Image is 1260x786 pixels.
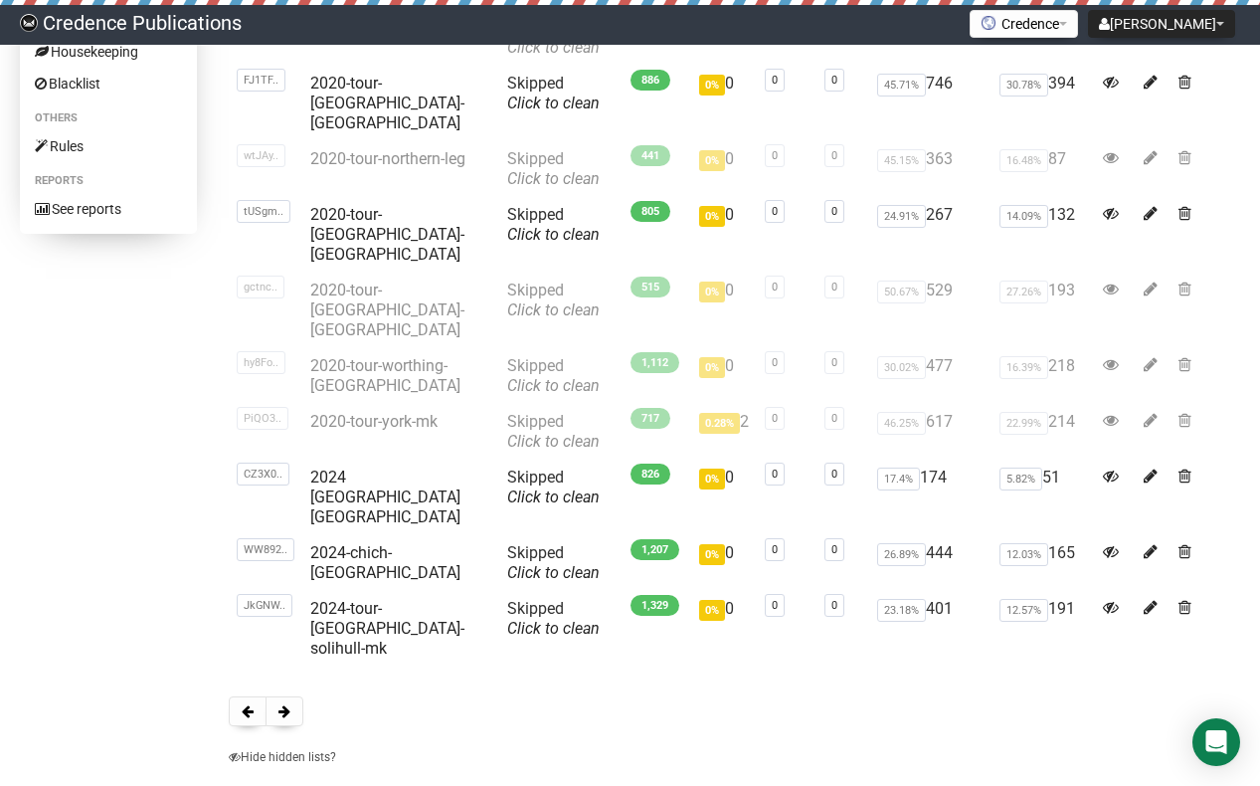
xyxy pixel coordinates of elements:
[772,74,778,87] a: 0
[699,413,740,434] span: 0.28%
[507,38,600,57] a: Click to clean
[237,463,289,486] span: CZ3X0..
[991,141,1095,197] td: 87
[772,281,778,294] a: 0
[999,468,1042,491] span: 5.82%
[20,68,197,99] a: Blacklist
[507,281,600,319] span: Skipped
[991,197,1095,273] td: 132
[877,468,920,491] span: 17.4%
[20,193,197,225] a: See reports
[691,460,757,535] td: 0
[991,348,1095,404] td: 218
[507,300,600,319] a: Click to clean
[310,468,460,526] a: 2024 [GEOGRAPHIC_DATA] [GEOGRAPHIC_DATA]
[999,599,1048,622] span: 12.57%
[507,169,600,188] a: Click to clean
[991,460,1095,535] td: 51
[310,74,464,132] a: 2020-tour-[GEOGRAPHIC_DATA]-[GEOGRAPHIC_DATA]
[831,74,837,87] a: 0
[691,197,757,273] td: 0
[699,282,725,302] span: 0%
[999,356,1048,379] span: 16.39%
[20,36,197,68] a: Housekeeping
[20,106,197,130] li: Others
[877,149,926,172] span: 45.15%
[507,225,600,244] a: Click to clean
[691,348,757,404] td: 0
[999,543,1048,566] span: 12.03%
[699,150,725,171] span: 0%
[699,357,725,378] span: 0%
[772,543,778,556] a: 0
[507,376,600,395] a: Click to clean
[991,404,1095,460] td: 214
[310,543,460,582] a: 2024-chich-[GEOGRAPHIC_DATA]
[869,348,991,404] td: 477
[229,750,336,764] a: Hide hidden lists?
[237,200,290,223] span: tUSgm..
[237,594,292,617] span: JkGNW..
[237,407,288,430] span: PiQO3..
[507,543,600,582] span: Skipped
[772,599,778,612] a: 0
[831,468,837,481] a: 0
[772,412,778,425] a: 0
[991,66,1095,141] td: 394
[310,149,465,168] a: 2020-tour-northern-leg
[237,144,285,167] span: wtJAy..
[691,535,757,591] td: 0
[981,15,996,31] img: favicons
[831,281,837,294] a: 0
[877,356,926,379] span: 30.02%
[691,141,757,197] td: 0
[991,273,1095,348] td: 193
[507,205,600,244] span: Skipped
[20,14,38,32] img: 014c4fb6c76d8aefd1845f33fd15ecf9
[699,206,725,227] span: 0%
[831,412,837,425] a: 0
[999,149,1048,172] span: 16.48%
[831,543,837,556] a: 0
[1192,718,1240,766] div: Open Intercom Messenger
[630,352,679,373] span: 1,112
[507,563,600,582] a: Click to clean
[877,599,926,622] span: 23.18%
[630,277,670,297] span: 515
[310,412,438,431] a: 2020-tour-york-mk
[20,169,197,193] li: Reports
[831,599,837,612] a: 0
[877,205,926,228] span: 24.91%
[237,538,294,561] span: WW892..
[691,66,757,141] td: 0
[877,74,926,97] span: 45.71%
[630,595,679,616] span: 1,329
[630,539,679,560] span: 1,207
[869,404,991,460] td: 617
[869,273,991,348] td: 529
[507,412,600,451] span: Skipped
[699,600,725,621] span: 0%
[630,201,670,222] span: 805
[999,412,1048,435] span: 22.99%
[310,599,464,658] a: 2024-tour-[GEOGRAPHIC_DATA]-solihull-mk
[772,205,778,218] a: 0
[507,94,600,112] a: Click to clean
[991,535,1095,591] td: 165
[869,460,991,535] td: 174
[772,356,778,369] a: 0
[869,66,991,141] td: 746
[237,69,285,92] span: FJ1TF..
[507,468,600,506] span: Skipped
[630,70,670,91] span: 886
[507,356,600,395] span: Skipped
[772,149,778,162] a: 0
[970,10,1078,38] button: Credence
[999,281,1048,303] span: 27.26%
[877,412,926,435] span: 46.25%
[20,130,197,162] a: Rules
[507,149,600,188] span: Skipped
[310,205,464,264] a: 2020-tour-[GEOGRAPHIC_DATA]-[GEOGRAPHIC_DATA]
[999,74,1048,97] span: 30.78%
[691,404,757,460] td: 2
